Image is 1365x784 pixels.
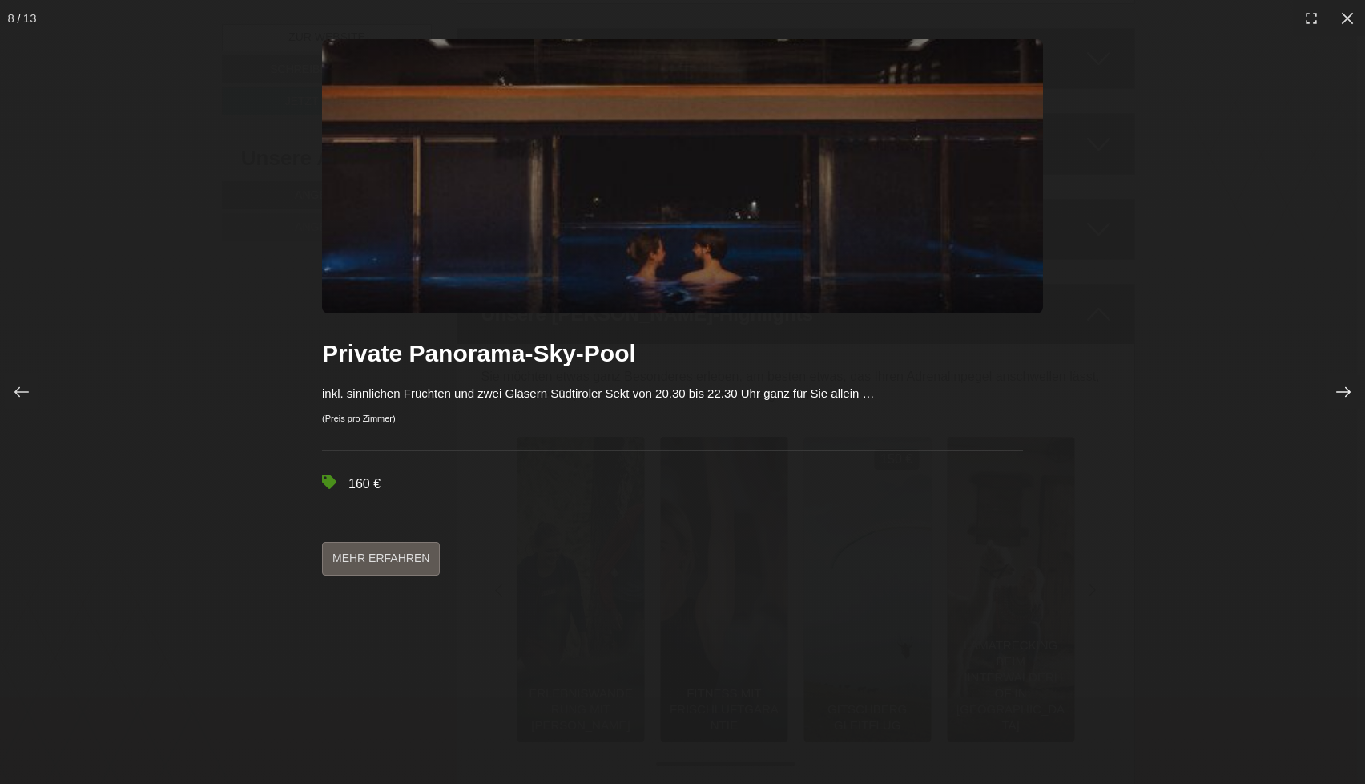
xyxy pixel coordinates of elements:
[23,10,37,26] div: 13
[322,337,1023,369] h2: Private Panorama-Sky-Pool
[7,10,14,26] span: 8
[322,542,440,576] a: Mehr erfahren
[322,39,1043,313] img: 6644cb03a589eHotelTerentnerhof-19.jpg
[1303,351,1365,433] div: Next slide
[322,385,1023,402] p: inkl. sinnlichen Früchten und zwei Gläsern Südtiroler Sekt von 20.30 bis 22.30 Uhr ganz für Sie a...
[322,475,1023,494] div: 160 €
[322,414,396,423] span: (Preis pro Zimmer)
